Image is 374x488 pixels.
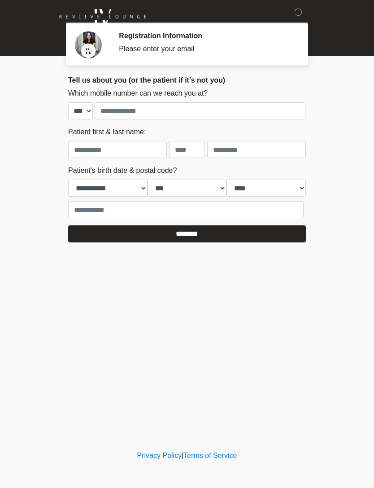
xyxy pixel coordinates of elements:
a: Privacy Policy [137,452,182,459]
label: Which mobile number can we reach you at? [68,88,208,99]
h2: Registration Information [119,31,292,40]
div: Please enter your email [119,44,292,54]
label: Patient's birth date & postal code? [68,165,177,176]
h2: Tell us about you (or the patient if it's not you) [68,76,306,84]
img: Agent Avatar [75,31,102,58]
label: Patient first & last name: [68,127,146,137]
img: Reviive Lounge Logo [59,7,146,27]
a: | [182,452,183,459]
a: Terms of Service [183,452,237,459]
